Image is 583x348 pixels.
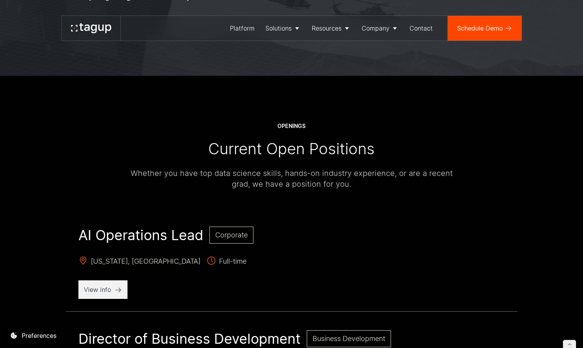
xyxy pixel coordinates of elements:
[224,16,260,41] a: Platform
[78,256,201,268] span: [US_STATE], [GEOGRAPHIC_DATA]
[362,24,389,33] div: Company
[22,331,56,340] div: Preferences
[230,24,255,33] div: Platform
[410,24,433,33] div: Contact
[306,16,356,41] a: Resources
[208,139,375,159] div: Current Open Positions
[207,256,246,268] span: Full-time
[260,16,306,41] a: Solutions
[448,16,522,41] a: Schedule Demo
[215,231,248,239] span: Corporate
[312,24,342,33] div: Resources
[356,16,404,41] a: Company
[404,16,438,41] a: Contact
[122,168,462,189] div: Whether you have top data science skills, hands-on industry experience, or are a recent grad, we ...
[78,227,203,244] h2: AI Operations Lead
[84,285,122,294] p: View info
[277,122,306,130] div: OPENINGS
[313,334,385,343] span: Business Development
[457,24,503,33] div: Schedule Demo
[78,330,301,347] h2: Director of Business Development
[265,24,292,33] div: Solutions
